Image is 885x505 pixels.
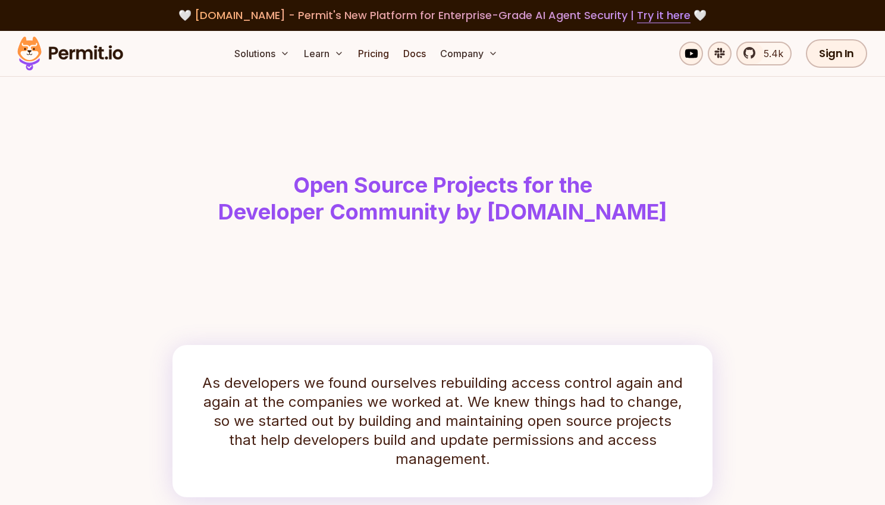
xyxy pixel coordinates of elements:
[435,42,503,65] button: Company
[353,42,394,65] a: Pricing
[138,172,747,226] h1: Open Source Projects for the Developer Community by [DOMAIN_NAME]
[299,42,349,65] button: Learn
[736,42,792,65] a: 5.4k
[12,33,128,74] img: Permit logo
[398,42,431,65] a: Docs
[29,7,856,24] div: 🤍 🤍
[757,46,783,61] span: 5.4k
[806,39,867,68] a: Sign In
[637,8,691,23] a: Try it here
[230,42,294,65] button: Solutions
[201,374,684,469] p: As developers we found ourselves rebuilding access control again and again at the companies we wo...
[194,8,691,23] span: [DOMAIN_NAME] - Permit's New Platform for Enterprise-Grade AI Agent Security |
